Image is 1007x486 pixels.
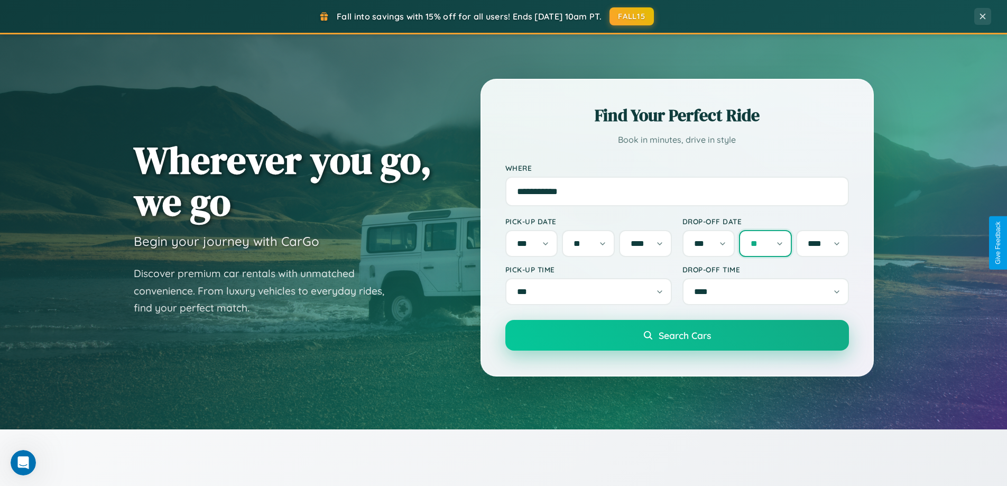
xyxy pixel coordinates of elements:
label: Pick-up Time [505,265,672,274]
label: Drop-off Date [682,217,849,226]
h1: Wherever you go, we go [134,139,432,223]
p: Book in minutes, drive in style [505,132,849,148]
button: FALL15 [609,7,654,25]
label: Pick-up Date [505,217,672,226]
h2: Find Your Perfect Ride [505,104,849,127]
h3: Begin your journey with CarGo [134,233,319,249]
span: Fall into savings with 15% off for all users! Ends [DATE] 10am PT. [337,11,602,22]
button: Search Cars [505,320,849,351]
span: Search Cars [659,329,711,341]
label: Where [505,163,849,172]
div: Give Feedback [994,222,1002,264]
iframe: Intercom live chat [11,450,36,475]
p: Discover premium car rentals with unmatched convenience. From luxury vehicles to everyday rides, ... [134,265,398,317]
label: Drop-off Time [682,265,849,274]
